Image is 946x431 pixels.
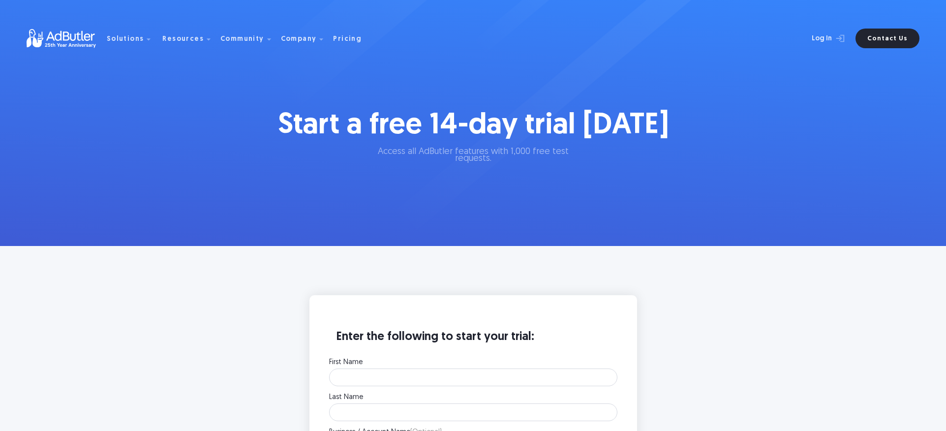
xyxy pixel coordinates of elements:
[275,108,672,144] h1: Start a free 14-day trial [DATE]
[786,29,850,48] a: Log In
[107,36,144,43] div: Solutions
[220,36,264,43] div: Community
[107,23,159,54] div: Solutions
[162,36,204,43] div: Resources
[363,149,584,162] p: Access all AdButler features with 1,000 free test requests.
[333,34,369,43] a: Pricing
[281,36,317,43] div: Company
[329,359,617,366] label: First Name
[333,36,362,43] div: Pricing
[329,394,617,401] label: Last Name
[220,23,279,54] div: Community
[855,29,919,48] a: Contact Us
[281,23,332,54] div: Company
[162,23,218,54] div: Resources
[329,330,617,354] h3: Enter the following to start your trial:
